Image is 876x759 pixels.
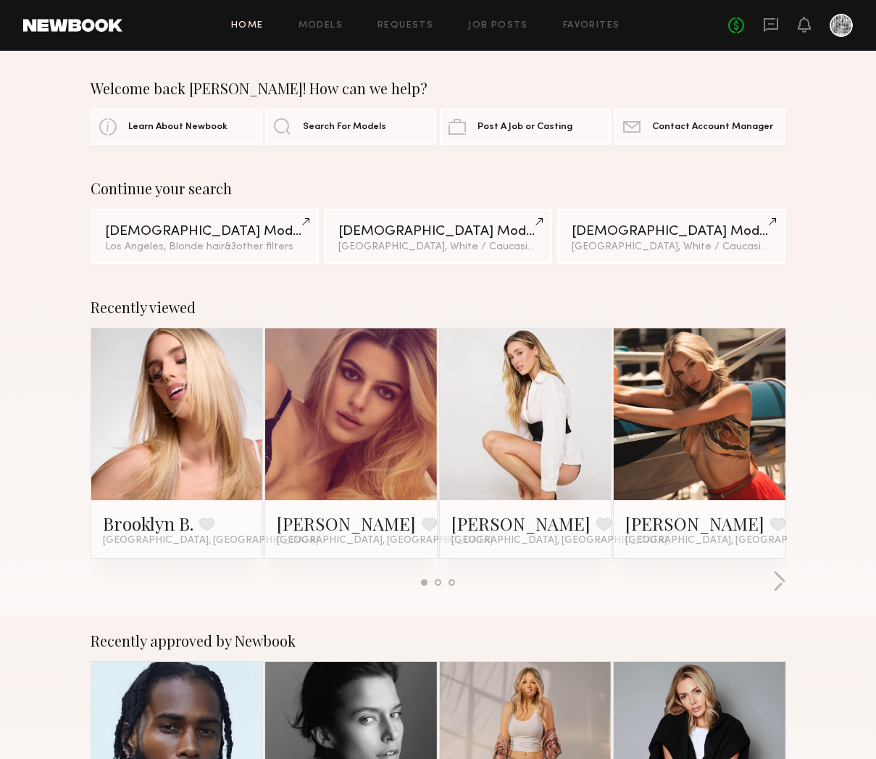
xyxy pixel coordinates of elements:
[91,299,786,316] div: Recently viewed
[572,242,772,252] div: [GEOGRAPHIC_DATA], White / Caucasian
[377,21,433,30] a: Requests
[338,225,538,239] div: [DEMOGRAPHIC_DATA] Models
[105,242,305,252] div: Los Angeles, Blonde hair
[625,512,764,535] a: [PERSON_NAME]
[105,225,305,239] div: [DEMOGRAPHIC_DATA] Models
[303,123,386,132] span: Search For Models
[277,535,493,547] span: [GEOGRAPHIC_DATA], [GEOGRAPHIC_DATA]
[91,180,786,197] div: Continue your search
[625,535,841,547] span: [GEOGRAPHIC_DATA], [GEOGRAPHIC_DATA]
[324,209,553,264] a: [DEMOGRAPHIC_DATA] Models[GEOGRAPHIC_DATA], White / Caucasian
[265,109,436,145] a: Search For Models
[557,209,786,264] a: [DEMOGRAPHIC_DATA] Models[GEOGRAPHIC_DATA], White / Caucasian
[338,242,538,252] div: [GEOGRAPHIC_DATA], White / Caucasian
[563,21,620,30] a: Favorites
[652,123,773,132] span: Contact Account Manager
[103,535,319,547] span: [GEOGRAPHIC_DATA], [GEOGRAPHIC_DATA]
[231,21,264,30] a: Home
[91,209,320,264] a: [DEMOGRAPHIC_DATA] ModelsLos Angeles, Blonde hair&3other filters
[91,109,262,145] a: Learn About Newbook
[91,80,786,97] div: Welcome back [PERSON_NAME]! How can we help?
[277,512,416,535] a: [PERSON_NAME]
[299,21,343,30] a: Models
[614,109,785,145] a: Contact Account Manager
[477,123,572,132] span: Post A Job or Casting
[451,512,591,535] a: [PERSON_NAME]
[128,123,228,132] span: Learn About Newbook
[468,21,528,30] a: Job Posts
[225,242,293,252] span: & 3 other filter s
[91,632,786,650] div: Recently approved by Newbook
[103,512,193,535] a: Brooklyn B.
[451,535,667,547] span: [GEOGRAPHIC_DATA], [GEOGRAPHIC_DATA]
[572,225,772,239] div: [DEMOGRAPHIC_DATA] Models
[440,109,611,145] a: Post A Job or Casting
